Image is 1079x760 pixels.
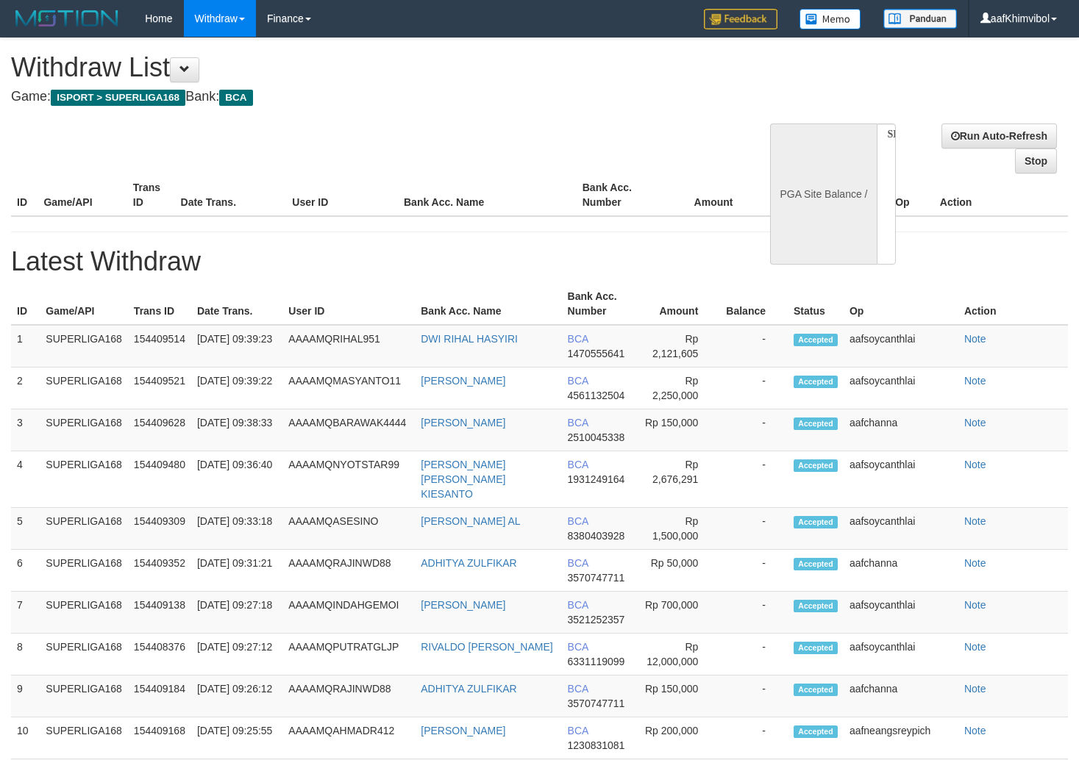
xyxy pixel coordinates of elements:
[40,717,128,759] td: SUPERLIGA168
[568,375,588,387] span: BCA
[191,368,282,409] td: [DATE] 09:39:22
[282,592,415,634] td: AAAAMQINDAHGEMOI
[889,174,934,216] th: Op
[794,600,838,612] span: Accepted
[635,325,720,368] td: Rp 2,121,605
[635,409,720,451] td: Rp 150,000
[568,473,625,485] span: 1931249164
[282,409,415,451] td: AAAAMQBARAWAK4444
[128,634,191,675] td: 154408376
[282,508,415,550] td: AAAAMQASESINO
[964,417,986,429] a: Note
[964,683,986,695] a: Note
[398,174,577,216] th: Bank Acc. Name
[219,90,252,106] span: BCA
[421,375,505,387] a: [PERSON_NAME]
[282,675,415,717] td: AAAAMQRAJINWD88
[964,557,986,569] a: Note
[964,459,986,470] a: Note
[568,333,588,345] span: BCA
[421,515,520,527] a: [PERSON_NAME] AL
[40,409,128,451] td: SUPERLIGA168
[568,725,588,736] span: BCA
[286,174,398,216] th: User ID
[40,508,128,550] td: SUPERLIGA168
[40,325,128,368] td: SUPERLIGA168
[191,634,282,675] td: [DATE] 09:27:12
[191,283,282,325] th: Date Trans.
[128,283,191,325] th: Trans ID
[635,717,720,759] td: Rp 200,000
[635,675,720,717] td: Rp 150,000
[755,174,836,216] th: Balance
[282,550,415,592] td: AAAAMQRAJINWD88
[11,550,40,592] td: 6
[568,572,625,584] span: 3570747711
[720,451,788,508] td: -
[844,508,958,550] td: aafsoycanthlai
[421,557,516,569] a: ADHITYA ZULFIKAR
[720,550,788,592] td: -
[883,9,957,29] img: panduan.png
[635,550,720,592] td: Rp 50,000
[128,451,191,508] td: 154409480
[128,717,191,759] td: 154409168
[11,634,40,675] td: 8
[128,409,191,451] td: 154409628
[191,451,282,508] td: [DATE] 09:36:40
[568,557,588,569] span: BCA
[964,641,986,653] a: Note
[800,9,861,29] img: Button%20Memo.svg
[40,451,128,508] td: SUPERLIGA168
[11,717,40,759] td: 10
[568,656,625,667] span: 6331119099
[568,698,625,709] span: 3570747711
[568,739,625,751] span: 1230831081
[11,675,40,717] td: 9
[128,550,191,592] td: 154409352
[128,508,191,550] td: 154409309
[11,592,40,634] td: 7
[191,675,282,717] td: [DATE] 09:26:12
[191,508,282,550] td: [DATE] 09:33:18
[635,592,720,634] td: Rp 700,000
[568,599,588,611] span: BCA
[844,451,958,508] td: aafsoycanthlai
[568,683,588,695] span: BCA
[794,642,838,654] span: Accepted
[704,9,777,29] img: Feedback.jpg
[964,375,986,387] a: Note
[421,725,505,736] a: [PERSON_NAME]
[421,599,505,611] a: [PERSON_NAME]
[127,174,175,216] th: Trans ID
[720,325,788,368] td: -
[794,459,838,472] span: Accepted
[421,417,505,429] a: [PERSON_NAME]
[282,451,415,508] td: AAAAMQNYOTSTAR99
[11,409,40,451] td: 3
[794,334,838,346] span: Accepted
[128,325,191,368] td: 154409514
[720,409,788,451] td: -
[844,717,958,759] td: aafneangsreypich
[421,333,518,345] a: DWI RIHAL HASYIRI
[635,283,720,325] th: Amount
[958,283,1068,325] th: Action
[11,90,705,104] h4: Game: Bank:
[11,508,40,550] td: 5
[720,717,788,759] td: -
[788,283,844,325] th: Status
[964,725,986,736] a: Note
[11,325,40,368] td: 1
[11,7,123,29] img: MOTION_logo.png
[844,409,958,451] td: aafchanna
[666,174,755,216] th: Amount
[568,515,588,527] span: BCA
[568,417,588,429] span: BCA
[568,459,588,470] span: BCA
[421,459,505,500] a: [PERSON_NAME] [PERSON_NAME] KIESANTO
[964,333,986,345] a: Note
[128,368,191,409] td: 154409521
[568,390,625,401] span: 4561132504
[11,283,40,325] th: ID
